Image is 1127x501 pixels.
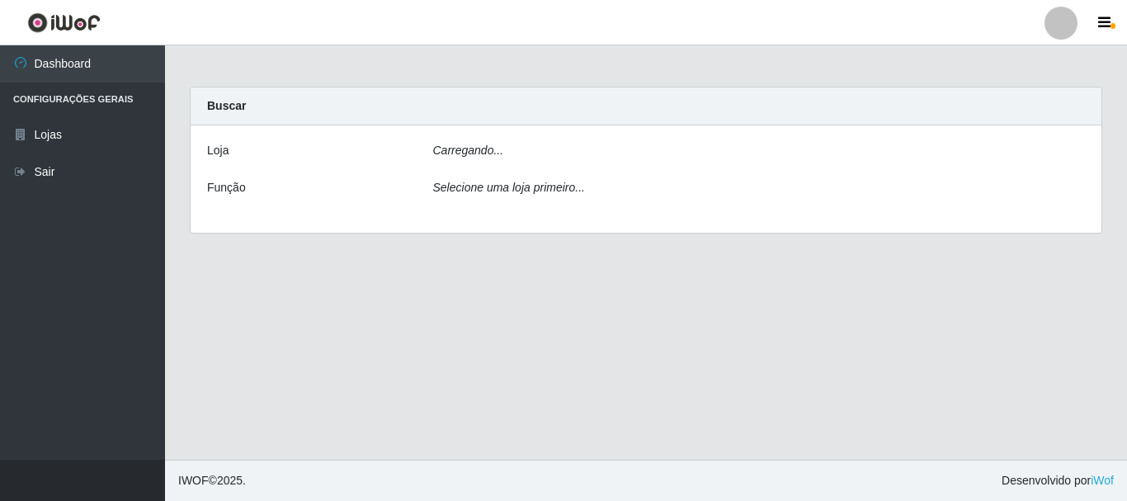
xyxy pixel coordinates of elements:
[27,12,101,33] img: CoreUI Logo
[178,472,246,489] span: © 2025 .
[207,99,246,112] strong: Buscar
[178,474,209,487] span: IWOF
[433,144,504,157] i: Carregando...
[207,142,229,159] label: Loja
[207,179,246,196] label: Função
[433,181,585,194] i: Selecione uma loja primeiro...
[1002,472,1114,489] span: Desenvolvido por
[1091,474,1114,487] a: iWof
